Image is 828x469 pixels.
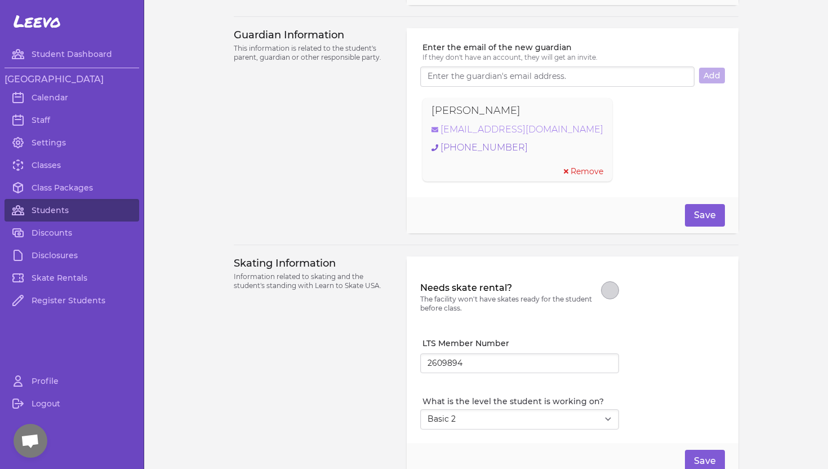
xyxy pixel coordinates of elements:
[564,166,603,177] button: Remove
[5,392,139,415] a: Logout
[5,289,139,312] a: Register Students
[420,353,619,374] input: LTS or USFSA number
[234,256,393,270] h3: Skating Information
[422,42,725,53] label: Enter the email of the new guardian
[431,103,520,118] p: [PERSON_NAME]
[431,123,603,136] a: [EMAIL_ADDRESS][DOMAIN_NAME]
[5,176,139,199] a: Class Packages
[5,131,139,154] a: Settings
[422,53,725,62] p: If they don't have an account, they will get an invite.
[5,267,139,289] a: Skate Rentals
[5,86,139,109] a: Calendar
[431,141,603,154] a: [PHONE_NUMBER]
[5,73,139,86] h3: [GEOGRAPHIC_DATA]
[5,109,139,131] a: Staff
[5,43,139,65] a: Student Dashboard
[422,396,619,407] label: What is the level the student is working on?
[5,370,139,392] a: Profile
[234,272,393,290] p: Information related to skating and the student's standing with Learn to Skate USA.
[5,154,139,176] a: Classes
[699,68,725,83] button: Add
[420,281,601,295] label: Needs skate rental?
[234,44,393,62] p: This information is related to the student's parent, guardian or other responsible party.
[5,222,139,244] a: Discounts
[14,11,61,32] span: Leevo
[420,67,695,87] input: Enter the guardian's email address.
[571,166,603,177] span: Remove
[685,204,725,227] button: Save
[234,28,393,42] h3: Guardian Information
[5,199,139,222] a: Students
[420,295,601,313] p: The facility won't have skates ready for the student before class.
[5,244,139,267] a: Disclosures
[422,338,619,349] label: LTS Member Number
[14,424,47,458] a: Open chat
